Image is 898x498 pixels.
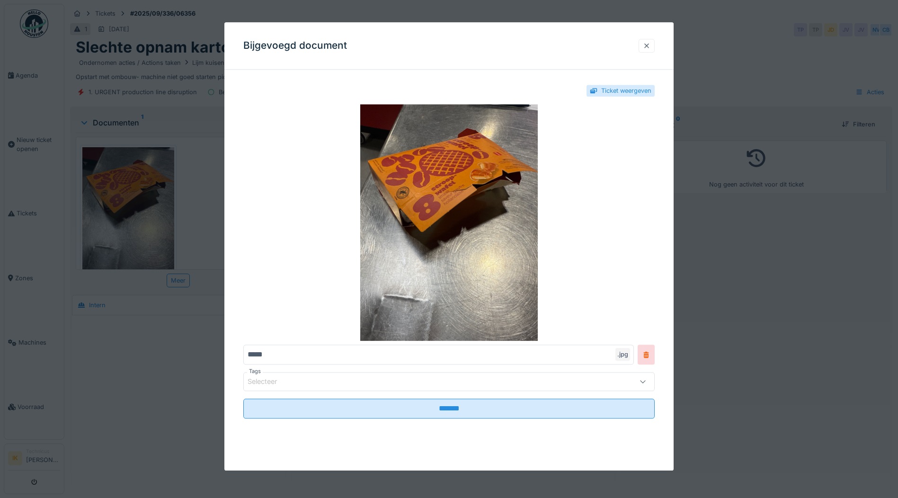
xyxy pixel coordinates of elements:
[247,368,263,376] label: Tags
[248,377,290,387] div: Selecteer
[615,348,630,361] div: .jpg
[601,86,651,95] div: Ticket weergeven
[243,105,655,341] img: fc890d7a-bf60-47ad-ac62-459c47edfff1-image.jpg
[243,40,347,52] h3: Bijgevoegd document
